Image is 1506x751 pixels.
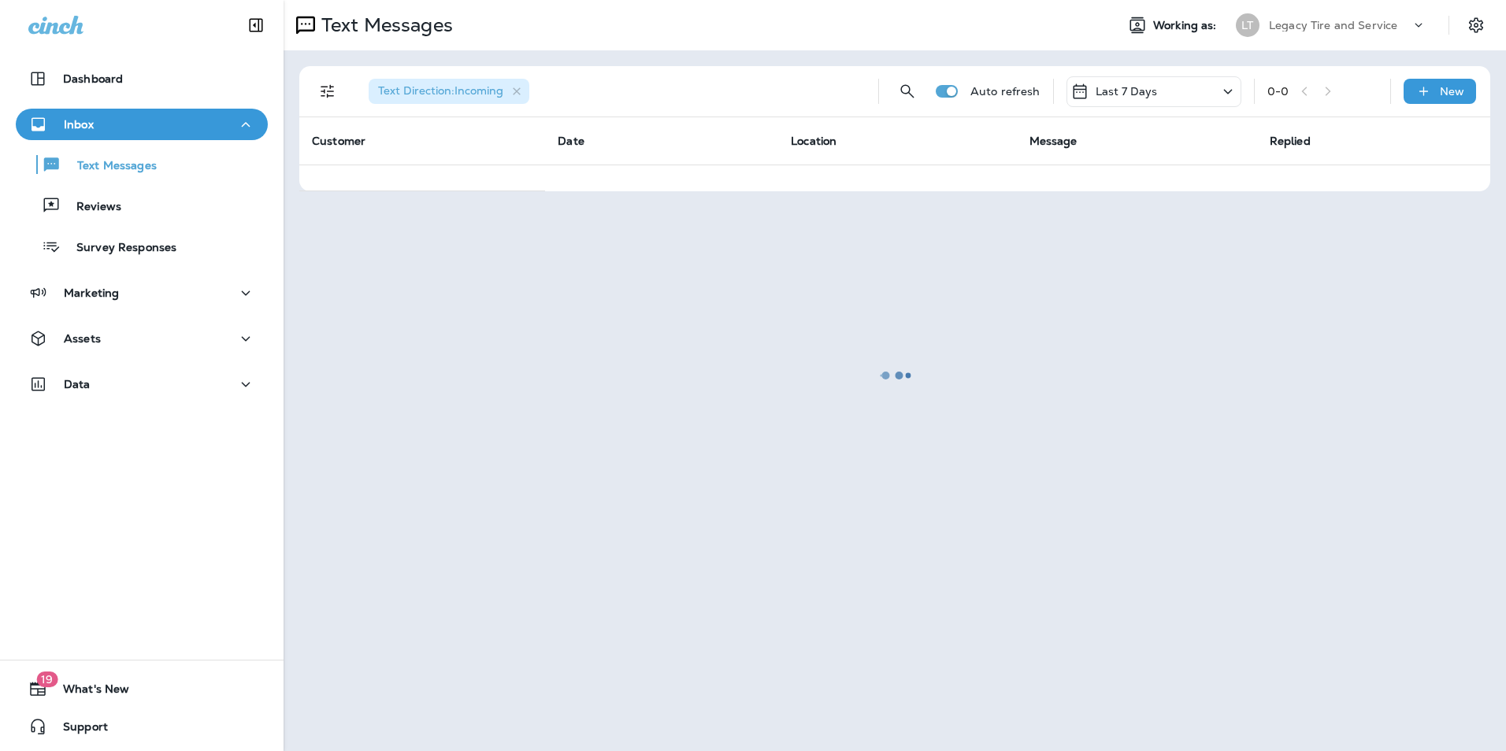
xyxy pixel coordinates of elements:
p: Text Messages [61,159,157,174]
p: New [1440,85,1464,98]
p: Inbox [64,118,94,131]
p: Assets [64,332,101,345]
button: Survey Responses [16,230,268,263]
span: What's New [47,683,129,701]
button: Data [16,368,268,400]
span: Support [47,720,108,739]
button: Dashboard [16,63,268,94]
button: Support [16,711,268,742]
button: Text Messages [16,148,268,181]
span: 19 [36,671,57,687]
p: Survey Responses [61,241,176,256]
button: Collapse Sidebar [234,9,278,41]
p: Reviews [61,200,121,215]
button: Reviews [16,189,268,222]
button: Inbox [16,109,268,140]
button: 19What's New [16,673,268,705]
button: Marketing [16,277,268,309]
button: Assets [16,323,268,354]
p: Data [64,378,91,390]
p: Dashboard [63,72,123,85]
p: Marketing [64,287,119,299]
